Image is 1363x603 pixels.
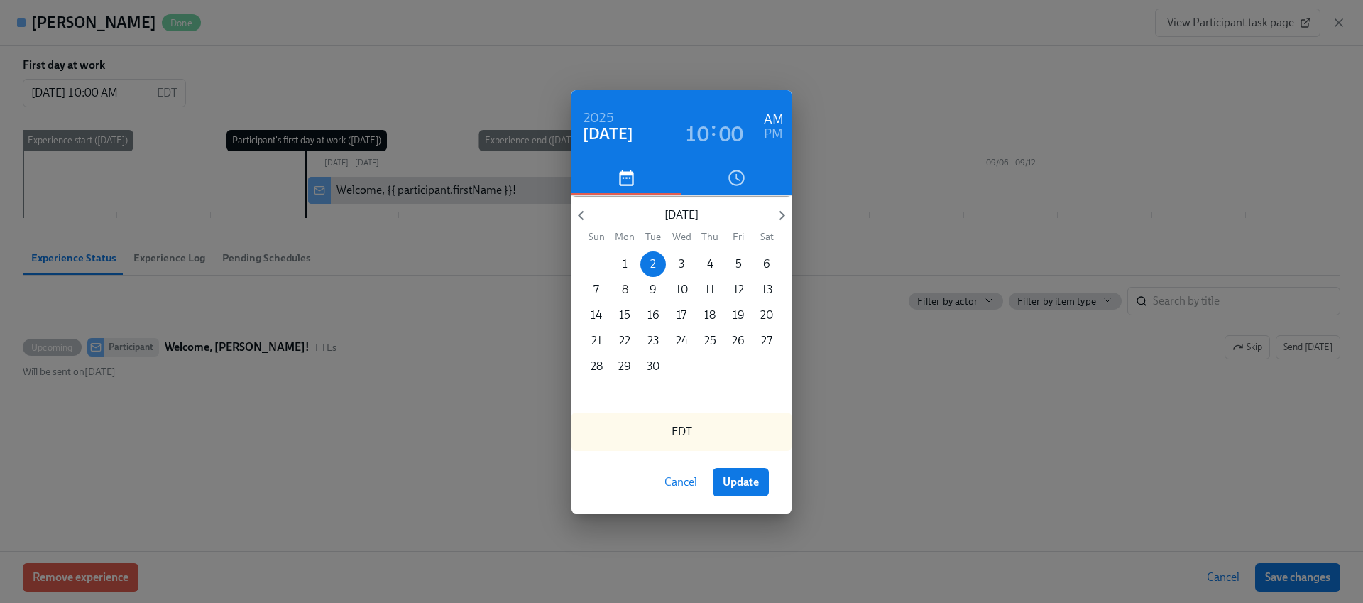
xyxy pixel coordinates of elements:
button: 23 [640,328,666,354]
p: 14 [591,308,602,323]
p: 28 [591,359,603,374]
p: 30 [647,359,659,374]
button: 28 [584,354,609,379]
button: 8 [612,277,637,303]
p: 22 [619,333,630,349]
button: 5 [726,251,751,277]
button: 16 [640,303,666,328]
p: 16 [647,308,659,323]
span: Cancel [664,475,697,489]
p: 10 [676,282,688,298]
span: Sun [584,230,609,244]
button: Update [713,468,769,496]
button: 21 [584,328,609,354]
button: 2025 [583,112,614,126]
h4: [DATE] [583,124,633,145]
p: 21 [591,333,602,349]
button: 18 [697,303,723,328]
p: [DATE] [591,207,772,223]
p: 6 [763,256,770,272]
span: Wed [669,230,694,244]
span: Tue [640,230,666,244]
button: 27 [754,328,779,354]
button: 15 [612,303,637,328]
button: 20 [754,303,779,328]
p: 24 [676,333,688,349]
button: 22 [612,328,637,354]
p: 25 [704,333,716,349]
p: 19 [733,308,745,323]
button: Cancel [655,468,707,496]
p: 13 [762,282,772,298]
span: Update [723,475,759,489]
p: 7 [593,282,599,298]
h3: 10 [685,121,709,147]
button: 13 [754,277,779,303]
button: 29 [612,354,637,379]
span: Fri [726,230,751,244]
p: 20 [760,308,773,323]
p: 17 [677,308,686,323]
p: 4 [707,256,713,272]
p: 3 [679,256,684,272]
p: 29 [618,359,631,374]
p: 8 [622,282,628,298]
button: 26 [726,328,751,354]
button: 14 [584,303,609,328]
button: 24 [669,328,694,354]
p: 9 [650,282,657,298]
button: 19 [726,303,751,328]
p: 26 [732,333,745,349]
button: 12 [726,277,751,303]
button: PM [764,127,784,141]
button: 1 [612,251,637,277]
button: 2 [640,251,666,277]
span: Sat [754,230,779,244]
button: 9 [640,277,666,303]
button: 7 [584,277,609,303]
p: 5 [735,256,742,272]
p: 15 [619,308,630,323]
button: 10 [685,127,709,141]
button: 10 [669,277,694,303]
h6: AM [764,109,784,131]
p: 18 [704,308,716,323]
p: 11 [705,282,715,298]
button: 17 [669,303,694,328]
p: 23 [647,333,659,349]
button: [DATE] [583,127,633,141]
button: 4 [697,251,723,277]
p: 2 [650,256,656,272]
button: 3 [669,251,694,277]
button: 25 [697,328,723,354]
button: 6 [754,251,779,277]
h3: 00 [719,121,743,147]
button: AM [764,113,784,127]
p: 12 [733,282,744,298]
span: Thu [697,230,723,244]
button: 30 [640,354,666,379]
button: 00 [719,127,743,141]
span: Mon [612,230,637,244]
h6: PM [764,123,783,146]
h6: 2025 [583,107,614,130]
button: 11 [697,277,723,303]
p: 27 [761,333,772,349]
p: 1 [623,256,628,272]
div: EDT [571,413,792,451]
h3: : [711,116,716,141]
